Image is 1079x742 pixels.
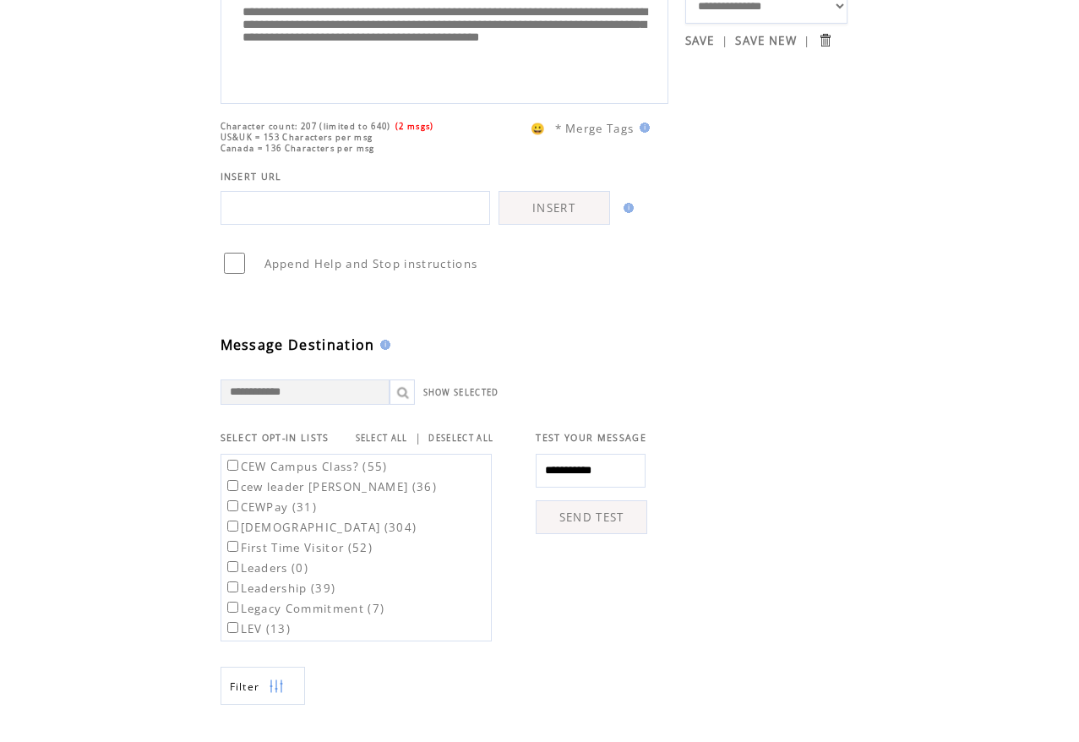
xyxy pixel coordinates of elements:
a: SEND TEST [536,500,647,534]
a: SAVE NEW [735,33,797,48]
span: TEST YOUR MESSAGE [536,432,646,444]
input: Legacy Commitment (7) [227,602,238,613]
input: [DEMOGRAPHIC_DATA] (304) [227,521,238,532]
label: CEWPay (31) [224,499,318,515]
span: Character count: 207 (limited to 640) [221,121,391,132]
a: Filter [221,667,305,705]
input: Leadership (39) [227,581,238,592]
span: Message Destination [221,336,375,354]
span: Append Help and Stop instructions [264,256,478,271]
span: * Merge Tags [555,121,635,136]
span: | [804,33,810,48]
a: SHOW SELECTED [423,387,499,398]
label: Leaders (0) [224,560,309,576]
img: help.gif [619,203,634,213]
span: Canada = 136 Characters per msg [221,143,375,154]
input: CEWPay (31) [227,500,238,511]
a: DESELECT ALL [428,433,493,444]
span: (2 msgs) [395,121,434,132]
input: Submit [817,32,833,48]
span: Show filters [230,679,260,694]
span: 😀 [531,121,546,136]
label: Legacy Commitment (7) [224,601,385,616]
span: | [415,430,422,445]
img: help.gif [375,340,390,350]
span: INSERT URL [221,171,282,183]
img: help.gif [635,123,650,133]
label: Leadership (39) [224,581,336,596]
label: CEW Campus Class? (55) [224,459,388,474]
input: CEW Campus Class? (55) [227,460,238,471]
img: filters.png [269,668,284,706]
label: First Time Visitor (52) [224,540,373,555]
input: LEV (13) [227,622,238,633]
a: SELECT ALL [356,433,408,444]
a: INSERT [499,191,610,225]
span: SELECT OPT-IN LISTS [221,432,330,444]
input: Leaders (0) [227,561,238,572]
label: LEV (13) [224,621,292,636]
span: US&UK = 153 Characters per msg [221,132,373,143]
label: cew leader [PERSON_NAME] (36) [224,479,438,494]
input: cew leader [PERSON_NAME] (36) [227,480,238,491]
span: | [722,33,728,48]
label: [DEMOGRAPHIC_DATA] (304) [224,520,417,535]
input: First Time Visitor (52) [227,541,238,552]
a: SAVE [685,33,715,48]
